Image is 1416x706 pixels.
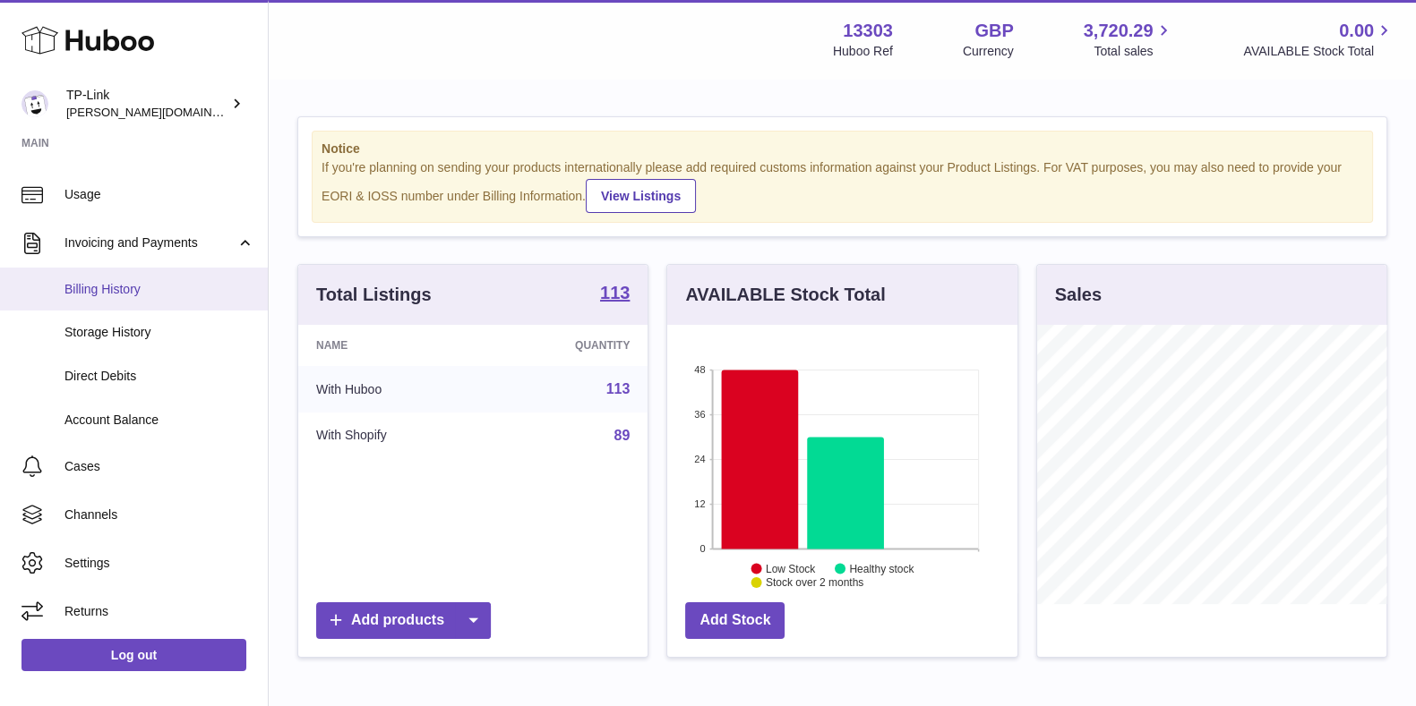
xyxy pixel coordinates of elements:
[685,283,885,307] h3: AVAILABLE Stock Total
[1055,283,1102,307] h3: Sales
[586,179,696,213] a: View Listings
[66,105,452,119] span: [PERSON_NAME][DOMAIN_NAME][EMAIL_ADDRESS][DOMAIN_NAME]
[695,454,706,464] text: 24
[600,284,630,302] strong: 113
[974,19,1013,43] strong: GBP
[316,602,491,639] a: Add products
[64,458,254,475] span: Cases
[66,87,227,121] div: TP-Link
[1243,43,1395,60] span: AVAILABLE Stock Total
[1084,19,1154,43] span: 3,720.29
[766,562,816,574] text: Low Stock
[1094,43,1173,60] span: Total sales
[298,366,486,413] td: With Huboo
[963,43,1014,60] div: Currency
[1339,19,1374,43] span: 0.00
[322,140,1363,157] strong: Notice
[64,603,254,620] span: Returns
[64,506,254,523] span: Channels
[766,576,863,589] text: Stock over 2 months
[1084,19,1174,60] a: 3,720.29 Total sales
[298,325,486,366] th: Name
[64,324,254,341] span: Storage History
[695,498,706,509] text: 12
[316,283,432,307] h3: Total Listings
[695,364,706,375] text: 48
[843,19,893,43] strong: 13303
[486,325,648,366] th: Quantity
[614,428,631,443] a: 89
[695,409,706,420] text: 36
[64,281,254,298] span: Billing History
[64,555,254,572] span: Settings
[1243,19,1395,60] a: 0.00 AVAILABLE Stock Total
[600,284,630,305] a: 113
[322,159,1363,213] div: If you're planning on sending your products internationally please add required customs informati...
[850,562,915,574] text: Healthy stock
[64,412,254,429] span: Account Balance
[833,43,893,60] div: Huboo Ref
[64,186,254,203] span: Usage
[298,413,486,459] td: With Shopify
[21,639,246,671] a: Log out
[685,602,785,639] a: Add Stock
[21,90,48,117] img: susie.li@tp-link.com
[64,368,254,385] span: Direct Debits
[700,543,706,554] text: 0
[606,381,631,396] a: 113
[64,234,236,251] span: Invoicing and Payments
